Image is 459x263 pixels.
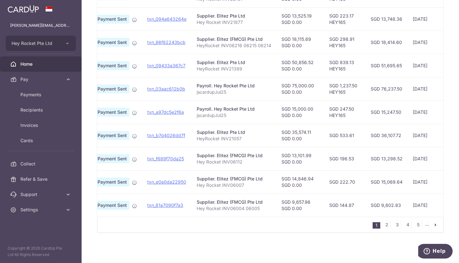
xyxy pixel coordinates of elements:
[366,194,408,217] td: SGD 9,802.83
[393,221,401,229] a: 3
[20,191,62,198] span: Support
[147,202,183,208] a: txn_81a7090f7a3
[147,156,184,161] a: txn_f689f70da25
[95,178,129,186] span: Payment Sent
[324,77,366,100] td: SGD 1,237.50 HEY165
[197,112,271,119] p: jscardupJul25
[276,100,324,124] td: SGD 15,000.00 SGD 0.00
[95,201,129,210] span: Payment Sent
[408,147,451,170] td: [DATE]
[276,7,324,31] td: SGD 13,525.19 SGD 0.00
[276,170,324,194] td: SGD 14,846.94 SGD 0.00
[197,36,271,42] div: Supplier. Elitez (FMCG) Pte Ltd
[366,54,408,77] td: SGD 51,695.65
[10,22,71,29] p: [PERSON_NAME][EMAIL_ADDRESS][DOMAIN_NAME]
[366,77,408,100] td: SGD 76,237.50
[276,77,324,100] td: SGD 75,000.00 SGD 0.00
[197,42,271,49] p: HeyRocket INV06216 06215 06214
[366,100,408,124] td: SGD 15,247.50
[95,61,129,70] span: Payment Sent
[197,129,271,135] div: Supplier. Elitez Pte Ltd
[383,221,390,229] a: 2
[276,147,324,170] td: SGD 13,101.99 SGD 0.00
[8,5,39,13] img: CardUp
[366,31,408,54] td: SGD 18,414.60
[197,106,271,112] div: Payroll. Hey Rocket Pte Ltd
[20,76,62,83] span: Pay
[324,100,366,124] td: SGD 247.50 HEY165
[408,124,451,147] td: [DATE]
[20,161,62,167] span: Collect
[408,54,451,77] td: [DATE]
[20,91,62,98] span: Payments
[324,7,366,31] td: SGD 223.17 HEY165
[408,170,451,194] td: [DATE]
[324,54,366,77] td: SGD 839.13 HEY165
[276,194,324,217] td: SGD 9,657.96 SGD 0.00
[408,77,451,100] td: [DATE]
[276,31,324,54] td: SGD 18,115.69 SGD 0.00
[197,159,271,165] p: Hey Rocket INV06112
[95,154,129,163] span: Payment Sent
[147,179,186,185] a: txn_e0a0da22950
[276,54,324,77] td: SGD 50,856.52 SGD 0.00
[324,170,366,194] td: SGD 222.70
[414,221,422,229] a: 5
[418,244,453,260] iframe: Opens a widget where you can find more information
[147,40,186,45] a: txn_96f82243bcb
[425,221,429,229] li: ...
[147,133,185,138] a: txn_b7d4026dd7f
[373,217,443,232] nav: pager
[20,176,62,182] span: Refer & Save
[147,16,186,22] a: txn_094a643264e
[95,15,129,24] span: Payment Sent
[408,100,451,124] td: [DATE]
[20,122,62,128] span: Invoices
[324,124,366,147] td: SGD 533.61
[147,86,185,91] a: txn_03aac612b0b
[324,31,366,54] td: SGD 298.91 HEY165
[366,147,408,170] td: SGD 13,298.52
[276,124,324,147] td: SGD 35,574.11 SGD 0.00
[95,84,129,93] span: Payment Sent
[197,13,271,19] div: Supplier. Elitez Pte Ltd
[366,124,408,147] td: SGD 36,107.72
[197,152,271,159] div: Supplier. Elitez (FMCG) Pte Ltd
[197,205,271,212] p: Hey Rocket INV06004 06005
[147,109,184,115] a: txn_a97dc5e2f6a
[197,199,271,205] div: Supplier. Elitez (FMCG) Pte Ltd
[20,207,62,213] span: Settings
[366,7,408,31] td: SGD 13,748.36
[197,59,271,66] div: Supplier. Elitez Pte Ltd
[197,66,271,72] p: HeyRocket INV21389
[11,40,59,47] span: Hey Rocket Pte Ltd
[408,7,451,31] td: [DATE]
[197,89,271,95] p: jscardupJul25
[95,108,129,117] span: Payment Sent
[197,83,271,89] div: Payroll. Hey Rocket Pte Ltd
[95,131,129,140] span: Payment Sent
[366,170,408,194] td: SGD 15,069.64
[197,19,271,26] p: Hey Rocket INV21877
[408,194,451,217] td: [DATE]
[324,194,366,217] td: SGD 144.87
[6,36,76,51] button: Hey Rocket Pte Ltd
[408,31,451,54] td: [DATE]
[20,107,62,113] span: Recipients
[373,222,380,229] li: 1
[95,38,129,47] span: Payment Sent
[147,63,186,68] a: txn_09433a367c7
[197,182,271,188] p: Hey Rocket INV06007
[20,61,62,67] span: Home
[324,147,366,170] td: SGD 196.53
[197,135,271,142] p: HeyRocket INV21057
[20,137,62,144] span: Cards
[197,176,271,182] div: Supplier. Elitez (FMCG) Pte Ltd
[404,221,412,229] a: 4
